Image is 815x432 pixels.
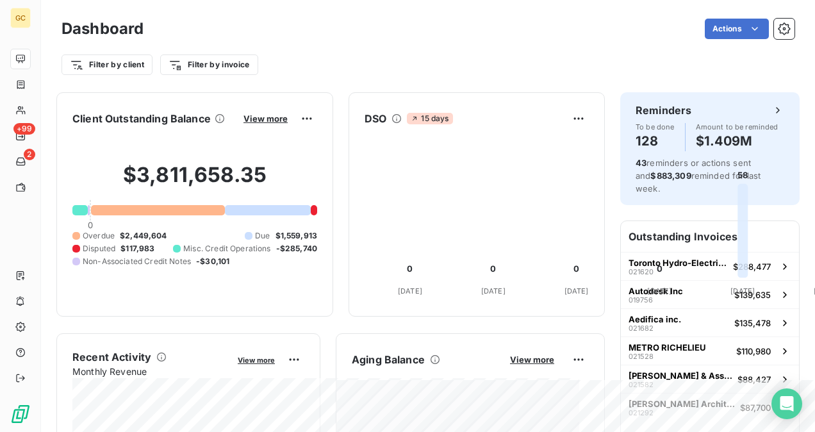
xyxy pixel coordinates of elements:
[771,388,802,419] div: Open Intercom Messenger
[407,113,452,124] span: 15 days
[629,324,654,332] span: 021682
[83,243,115,254] span: Disputed
[734,318,771,328] span: $135,478
[196,256,229,267] span: -$30,101
[13,123,35,135] span: +99
[72,111,211,126] h6: Client Outstanding Balance
[647,287,671,295] tspan: [DATE]
[365,111,386,126] h6: DSO
[737,374,771,385] span: $88,427
[629,314,681,324] span: Aedifica inc.
[629,342,706,353] span: METRO RICHELIEU
[696,123,778,131] span: Amount to be reminded
[276,230,318,242] span: $1,559,913
[398,287,422,295] tspan: [DATE]
[730,287,755,295] tspan: [DATE]
[510,354,554,365] span: View more
[183,243,270,254] span: Misc. Credit Operations
[240,113,292,124] button: View more
[88,220,93,230] span: 0
[72,365,229,378] span: Monthly Revenue
[255,230,270,242] span: Due
[621,336,799,365] button: METRO RICHELIEU021528$110,980
[120,230,167,242] span: $2,449,604
[736,346,771,356] span: $110,980
[629,370,732,381] span: [PERSON_NAME] & Associates Ltd
[705,19,769,39] button: Actions
[72,349,151,365] h6: Recent Activity
[160,54,258,75] button: Filter by invoice
[62,54,152,75] button: Filter by client
[83,256,191,267] span: Non-Associated Credit Notes
[564,287,589,295] tspan: [DATE]
[62,17,144,40] h3: Dashboard
[234,354,279,365] button: View more
[481,287,506,295] tspan: [DATE]
[24,149,35,160] span: 2
[238,356,275,365] span: View more
[621,308,799,336] button: Aedifica inc.021682$135,478
[72,162,317,201] h2: $3,811,658.35
[243,113,288,124] span: View more
[629,353,654,360] span: 021528
[506,354,558,365] button: View more
[352,352,425,367] h6: Aging Balance
[621,365,799,393] button: [PERSON_NAME] & Associates Ltd021582$88,427
[10,8,31,28] div: GC
[276,243,317,254] span: -$285,740
[636,103,691,118] h6: Reminders
[636,123,675,131] span: To be done
[83,230,115,242] span: Overdue
[10,404,31,424] img: Logo LeanPay
[120,243,154,254] span: $117,983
